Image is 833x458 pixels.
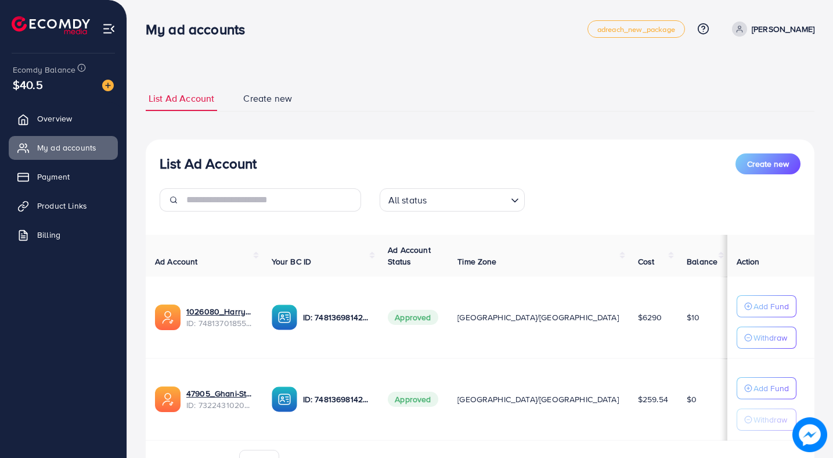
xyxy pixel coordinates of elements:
[386,192,430,209] span: All status
[9,136,118,159] a: My ad accounts
[155,387,181,412] img: ic-ads-acc.e4c84228.svg
[380,188,525,212] div: Search for option
[737,295,796,317] button: Add Fund
[753,331,787,345] p: Withdraw
[597,26,675,33] span: adreach_new_package
[155,256,198,267] span: Ad Account
[792,417,827,452] img: image
[186,399,253,411] span: ID: 7322431020572327937
[146,21,254,38] h3: My ad accounts
[149,92,214,105] span: List Ad Account
[687,312,699,323] span: $10
[9,107,118,130] a: Overview
[737,327,796,349] button: Withdraw
[186,317,253,329] span: ID: 7481370185598025729
[687,256,717,267] span: Balance
[735,153,800,174] button: Create new
[737,409,796,431] button: Withdraw
[37,200,87,212] span: Product Links
[737,256,760,267] span: Action
[12,16,90,34] img: logo
[430,189,506,209] input: Search for option
[102,80,114,91] img: image
[186,388,253,399] a: 47905_Ghani-Store_1704886350257
[457,312,619,323] span: [GEOGRAPHIC_DATA]/[GEOGRAPHIC_DATA]
[587,20,685,38] a: adreach_new_package
[737,377,796,399] button: Add Fund
[388,310,438,325] span: Approved
[272,256,312,267] span: Your BC ID
[457,393,619,405] span: [GEOGRAPHIC_DATA]/[GEOGRAPHIC_DATA]
[638,393,668,405] span: $259.54
[9,165,118,188] a: Payment
[37,229,60,241] span: Billing
[272,305,297,330] img: ic-ba-acc.ded83a64.svg
[753,413,787,427] p: Withdraw
[388,244,431,267] span: Ad Account Status
[37,142,96,153] span: My ad accounts
[186,306,253,330] div: <span class='underline'>1026080_Harrys Store_1741892246211</span></br>7481370185598025729
[272,387,297,412] img: ic-ba-acc.ded83a64.svg
[457,256,496,267] span: Time Zone
[638,312,662,323] span: $6290
[243,92,292,105] span: Create new
[303,310,370,324] p: ID: 7481369814251044881
[160,155,257,172] h3: List Ad Account
[13,76,43,93] span: $40.5
[747,158,789,170] span: Create new
[687,393,697,405] span: $0
[186,306,253,317] a: 1026080_Harrys Store_1741892246211
[388,392,438,407] span: Approved
[638,256,655,267] span: Cost
[9,223,118,246] a: Billing
[37,113,72,124] span: Overview
[13,64,75,76] span: Ecomdy Balance
[186,388,253,412] div: <span class='underline'>47905_Ghani-Store_1704886350257</span></br>7322431020572327937
[753,381,789,395] p: Add Fund
[753,299,789,313] p: Add Fund
[155,305,181,330] img: ic-ads-acc.e4c84228.svg
[37,171,70,183] span: Payment
[102,22,116,35] img: menu
[303,392,370,406] p: ID: 7481369814251044881
[9,194,118,217] a: Product Links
